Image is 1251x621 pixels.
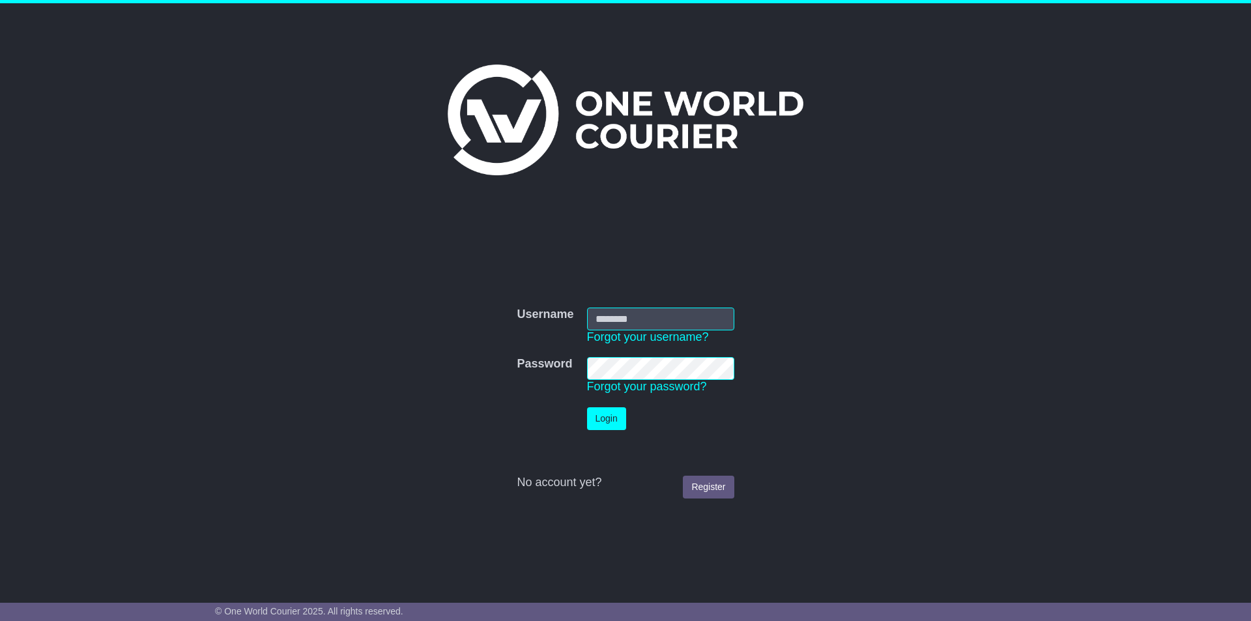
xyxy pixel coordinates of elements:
div: No account yet? [517,476,734,490]
a: Forgot your username? [587,330,709,343]
img: One World [448,65,803,175]
button: Login [587,407,626,430]
label: Username [517,308,573,322]
label: Password [517,357,572,371]
span: © One World Courier 2025. All rights reserved. [215,606,403,616]
a: Register [683,476,734,498]
a: Forgot your password? [587,380,707,393]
